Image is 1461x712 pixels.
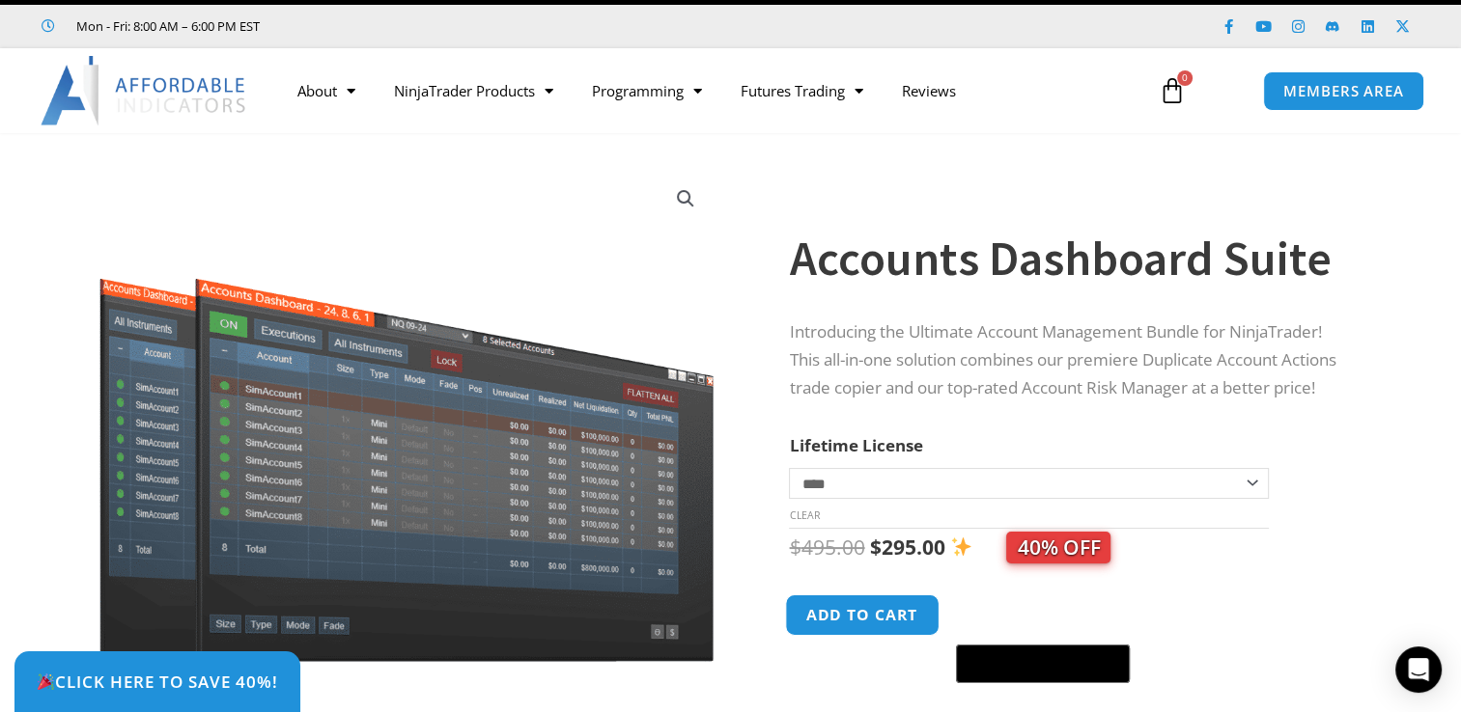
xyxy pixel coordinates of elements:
[951,536,971,557] img: ✨
[71,14,260,38] span: Mon - Fri: 8:00 AM – 6:00 PM EST
[1283,84,1404,98] span: MEMBERS AREA
[1263,71,1424,111] a: MEMBERS AREA
[952,592,1126,639] iframe: Secure express checkout frame
[38,673,54,690] img: 🎉
[1130,63,1215,119] a: 0
[789,434,922,456] label: Lifetime License
[287,16,576,36] iframe: Customer reviews powered by Trustpilot
[278,68,375,113] a: About
[14,651,300,712] a: 🎉Click Here to save 40%!
[573,68,721,113] a: Programming
[789,318,1353,402] p: Introducing the Ultimate Account Management Bundle for NinjaTrader! This all-in-one solution comb...
[1177,70,1193,86] span: 0
[37,673,278,690] span: Click Here to save 40%!
[869,534,944,561] bdi: 295.00
[41,56,248,125] img: LogoAI | Affordable Indicators – NinjaTrader
[668,181,703,216] a: View full-screen image gallery
[789,534,864,561] bdi: 495.00
[1395,646,1442,693] div: Open Intercom Messenger
[375,68,573,113] a: NinjaTrader Products
[789,225,1353,292] h1: Accounts Dashboard Suite
[789,534,801,561] span: $
[1006,532,1110,563] span: 40% OFF
[869,534,881,561] span: $
[956,644,1130,683] button: Buy with GPay
[789,508,819,522] a: Clear options
[786,594,941,636] button: Add to cart
[883,68,975,113] a: Reviews
[278,68,1140,113] nav: Menu
[721,68,883,113] a: Futures Trading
